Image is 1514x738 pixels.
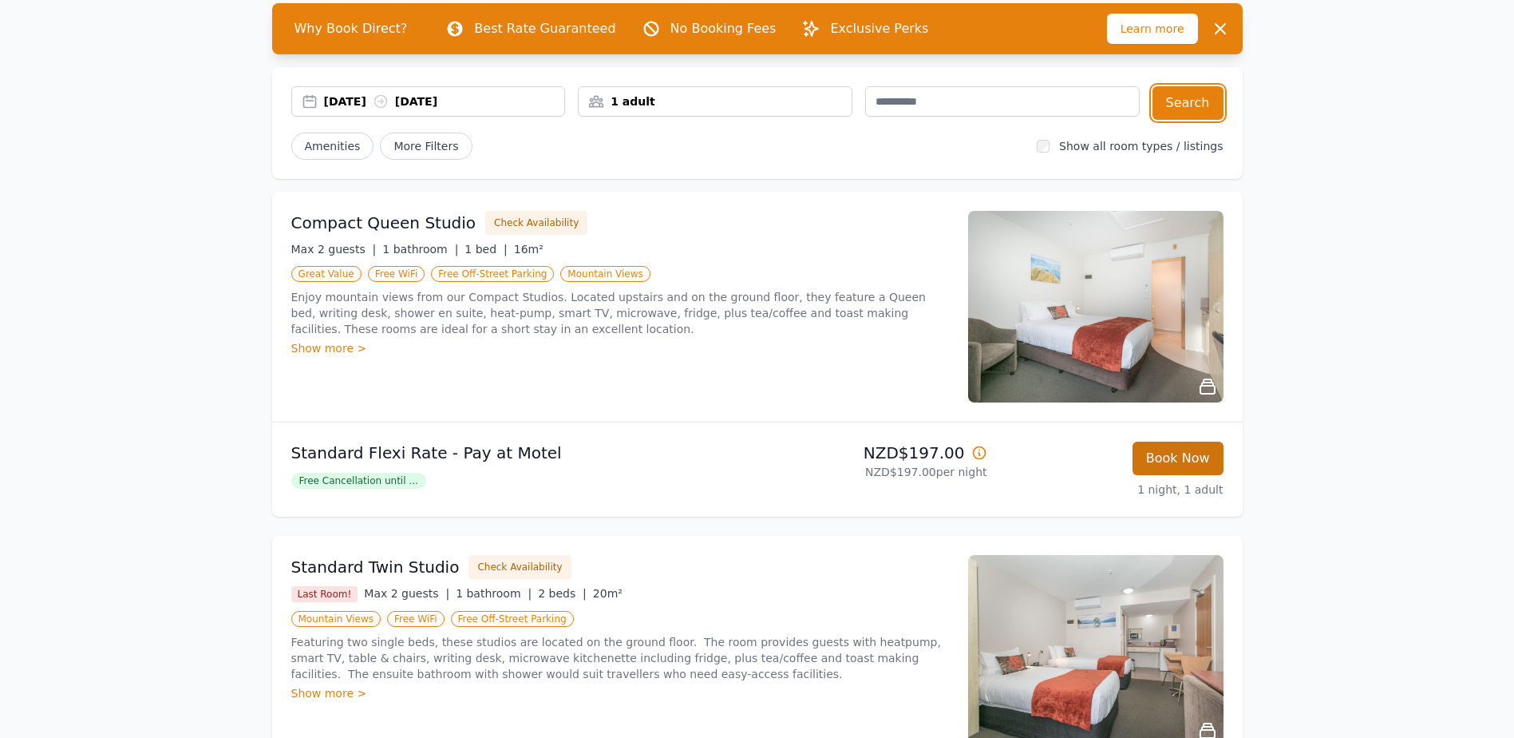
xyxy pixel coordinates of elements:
div: Show more > [291,685,949,701]
p: Standard Flexi Rate - Pay at Motel [291,442,751,464]
span: Free Cancellation until ... [291,473,426,489]
button: Amenities [291,133,374,160]
span: Mountain Views [560,266,650,282]
span: Great Value [291,266,362,282]
button: Check Availability [485,211,587,235]
span: 1 bed | [464,243,507,256]
p: Featuring two single beds, these studios are located on the ground floor. The room provides guest... [291,634,949,682]
span: Max 2 guests | [291,243,377,256]
button: Book Now [1133,442,1223,475]
p: 1 night, 1 adult [1000,482,1223,498]
div: [DATE] [DATE] [324,93,565,109]
p: NZD$197.00 [764,442,987,464]
p: NZD$197.00 per night [764,464,987,480]
div: 1 adult [579,93,852,109]
p: Best Rate Guaranteed [474,19,615,38]
span: 1 bathroom | [456,587,532,600]
button: Search [1152,86,1223,120]
div: Show more > [291,340,949,356]
span: Why Book Direct? [282,13,421,45]
p: No Booking Fees [670,19,777,38]
span: Max 2 guests | [364,587,449,600]
p: Exclusive Perks [830,19,928,38]
button: Check Availability [468,555,571,579]
span: 20m² [593,587,623,600]
span: More Filters [380,133,472,160]
span: Free Off-Street Parking [451,611,574,627]
span: Free Off-Street Parking [431,266,554,282]
span: Last Room! [291,586,358,602]
span: Mountain Views [291,611,381,627]
h3: Compact Queen Studio [291,212,476,234]
span: 2 beds | [538,587,587,600]
h3: Standard Twin Studio [291,556,460,578]
label: Show all room types / listings [1059,140,1223,153]
span: 16m² [514,243,544,256]
span: Learn more [1107,14,1198,44]
span: 1 bathroom | [382,243,458,256]
span: Free WiFi [387,611,445,627]
p: Enjoy mountain views from our Compact Studios. Located upstairs and on the ground floor, they fea... [291,289,949,337]
span: Free WiFi [368,266,425,282]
